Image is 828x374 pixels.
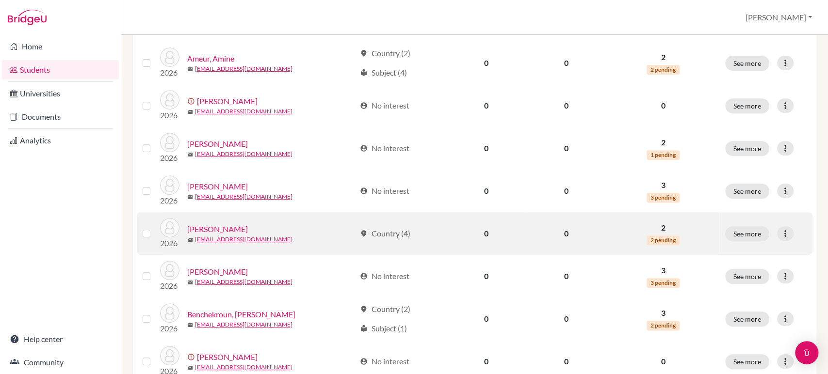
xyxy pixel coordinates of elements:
[197,95,258,107] a: [PERSON_NAME]
[360,356,409,367] div: No interest
[160,47,179,67] img: Ameur, Amine
[725,56,769,71] button: See more
[725,98,769,113] button: See more
[2,37,119,56] a: Home
[447,42,525,84] td: 0
[195,192,292,201] a: [EMAIL_ADDRESS][DOMAIN_NAME]
[160,152,179,164] p: 2026
[187,138,248,150] a: [PERSON_NAME]
[2,353,119,372] a: Community
[613,137,714,148] p: 2
[525,42,607,84] td: 0
[525,84,607,127] td: 0
[187,353,197,361] span: error_outline
[360,325,368,332] span: local_library
[613,179,714,191] p: 3
[447,297,525,340] td: 0
[360,303,410,315] div: Country (2)
[160,237,179,249] p: 2026
[187,309,295,320] a: Benchekroun, [PERSON_NAME]
[160,133,179,152] img: Belahsen, Amjad
[195,363,292,372] a: [EMAIL_ADDRESS][DOMAIN_NAME]
[725,226,769,241] button: See more
[525,297,607,340] td: 0
[160,67,179,78] p: 2026
[187,237,193,243] span: mail
[160,218,179,237] img: Benamar, Sarah
[613,51,714,63] p: 2
[160,261,179,280] img: Benamour, Ryan
[725,141,769,156] button: See more
[160,195,179,206] p: 2026
[197,351,258,363] a: [PERSON_NAME]
[360,230,368,237] span: location_on
[187,109,193,115] span: mail
[8,10,47,25] img: Bridge-U
[613,100,714,111] p: 0
[187,266,248,278] a: [PERSON_NAME]
[187,152,193,157] span: mail
[725,269,769,284] button: See more
[360,100,409,111] div: No interest
[447,212,525,255] td: 0
[525,255,607,297] td: 0
[2,107,119,126] a: Documents
[2,131,119,150] a: Analytics
[647,150,680,160] span: 1 pending
[187,322,193,328] span: mail
[195,107,292,116] a: [EMAIL_ADDRESS][DOMAIN_NAME]
[360,272,368,280] span: account_circle
[647,321,680,330] span: 2 pending
[613,265,714,276] p: 3
[360,69,368,77] span: local_library
[360,323,407,334] div: Subject (1)
[187,194,193,200] span: mail
[360,305,368,313] span: location_on
[160,303,179,323] img: Benchekroun, Anas
[187,223,248,235] a: [PERSON_NAME]
[647,235,680,245] span: 2 pending
[447,255,525,297] td: 0
[187,97,197,105] span: error_outline
[160,90,179,109] img: Araujo, Grace
[447,84,525,127] td: 0
[525,212,607,255] td: 0
[360,358,368,365] span: account_circle
[525,127,607,170] td: 0
[360,49,368,57] span: location_on
[360,185,409,197] div: No interest
[525,170,607,212] td: 0
[160,323,179,334] p: 2026
[195,64,292,73] a: [EMAIL_ADDRESS][DOMAIN_NAME]
[360,142,409,154] div: No interest
[360,270,409,282] div: No interest
[725,184,769,199] button: See more
[647,193,680,203] span: 3 pending
[447,170,525,212] td: 0
[741,8,816,27] button: [PERSON_NAME]
[795,341,818,364] div: Open Intercom Messenger
[195,150,292,158] a: [EMAIL_ADDRESS][DOMAIN_NAME]
[360,144,368,152] span: account_circle
[2,84,119,103] a: Universities
[647,65,680,75] span: 2 pending
[360,67,407,78] div: Subject (4)
[613,356,714,367] p: 0
[360,47,410,59] div: Country (2)
[725,354,769,369] button: See more
[2,60,119,79] a: Students
[160,280,179,292] p: 2026
[360,187,368,195] span: account_circle
[447,127,525,170] td: 0
[187,181,248,192] a: [PERSON_NAME]
[160,109,179,121] p: 2026
[613,222,714,234] p: 2
[187,365,193,371] span: mail
[360,102,368,109] span: account_circle
[725,312,769,327] button: See more
[2,329,119,349] a: Help center
[187,280,193,285] span: mail
[360,228,410,239] div: Country (4)
[195,235,292,244] a: [EMAIL_ADDRESS][DOMAIN_NAME]
[187,66,193,72] span: mail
